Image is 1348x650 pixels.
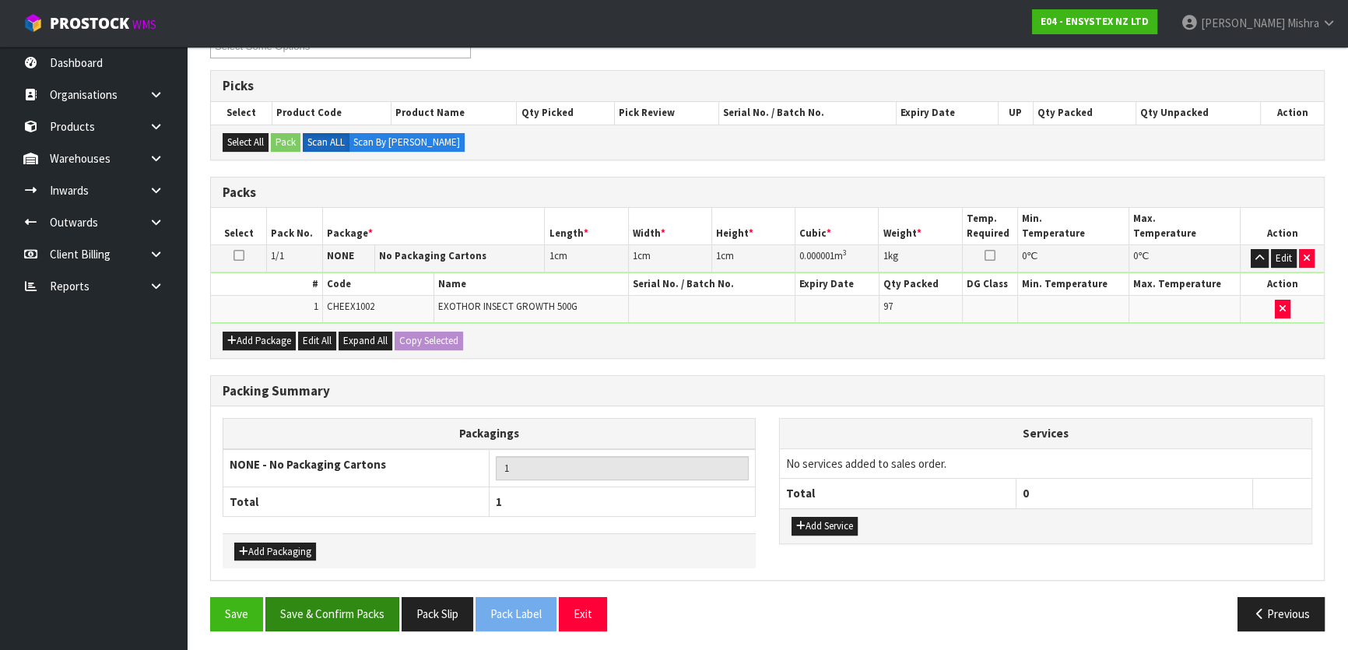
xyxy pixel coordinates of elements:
th: Expiry Date [795,273,879,296]
h3: Packing Summary [223,384,1312,399]
span: 1 [883,249,887,262]
span: 1 [496,494,502,509]
th: Serial No. / Batch No. [719,102,897,124]
th: Min. Temperature [1018,273,1129,296]
strong: NONE - No Packaging Cartons [230,457,386,472]
th: Min. Temperature [1018,208,1129,244]
th: Qty Unpacked [1136,102,1261,124]
span: 0 [1022,249,1027,262]
th: Max. Temperature [1129,273,1241,296]
span: 1 [633,249,637,262]
span: 1 [314,300,318,313]
th: Total [223,487,490,516]
th: Qty Picked [517,102,615,124]
button: Previous [1237,597,1325,631]
button: Pack Slip [402,597,473,631]
th: Action [1260,102,1324,124]
th: Serial No. / Batch No. [628,273,795,296]
h3: Picks [223,79,1312,93]
span: 0 [1023,486,1029,501]
th: Product Code [272,102,391,124]
span: 1 [716,249,721,262]
button: Edit [1271,249,1297,268]
td: cm [628,245,711,272]
strong: NONE [327,249,354,262]
th: Height [711,208,795,244]
th: Cubic [795,208,879,244]
span: Expand All [343,334,388,347]
td: cm [545,245,628,272]
h3: Packs [223,185,1312,200]
td: cm [711,245,795,272]
th: Pack No. [267,208,323,244]
span: 0.000001 [799,249,834,262]
th: Services [780,419,1311,448]
button: Add Package [223,332,296,350]
th: Select [211,208,267,244]
button: Add Packaging [234,543,316,561]
button: Edit All [298,332,336,350]
th: Total [780,479,1016,508]
th: Action [1241,273,1324,296]
th: Name [434,273,628,296]
td: kg [879,245,962,272]
th: # [211,273,322,296]
img: cube-alt.png [23,13,43,33]
td: ℃ [1129,245,1241,272]
td: No services added to sales order. [780,448,1311,478]
span: ProStock [50,13,129,33]
th: Max. Temperature [1129,208,1241,244]
th: Select [211,102,272,124]
button: Select All [223,133,269,152]
td: m [795,245,879,272]
td: ℃ [1018,245,1129,272]
th: Width [628,208,711,244]
button: Add Service [792,517,858,536]
span: 1/1 [271,249,284,262]
button: Copy Selected [395,332,463,350]
th: Pick Review [615,102,719,124]
th: Action [1241,208,1324,244]
button: Save [210,597,263,631]
button: Exit [559,597,607,631]
label: Scan By [PERSON_NAME] [349,133,465,152]
button: Pack Label [476,597,556,631]
button: Save & Confirm Packs [265,597,399,631]
strong: No Packaging Cartons [379,249,486,262]
span: 1 [549,249,553,262]
small: WMS [132,17,156,32]
sup: 3 [843,248,847,258]
th: Product Name [391,102,517,124]
label: Scan ALL [303,133,349,152]
th: Qty Packed [879,273,962,296]
th: Package [322,208,545,244]
span: [PERSON_NAME] [1201,16,1285,30]
th: Temp. Required [962,208,1018,244]
span: EXOTHOR INSECT GROWTH 500G [438,300,577,313]
th: UP [998,102,1033,124]
th: Qty Packed [1033,102,1136,124]
button: Expand All [339,332,392,350]
span: 97 [883,300,893,313]
th: Code [322,273,434,296]
th: Expiry Date [896,102,998,124]
th: Length [545,208,628,244]
strong: E04 - ENSYSTEX NZ LTD [1041,15,1149,28]
th: Packagings [223,419,756,449]
a: E04 - ENSYSTEX NZ LTD [1032,9,1157,34]
th: Weight [879,208,962,244]
span: CHEEX1002 [327,300,374,313]
span: Pack [210,2,1325,643]
span: Mishra [1287,16,1319,30]
button: Pack [271,133,300,152]
th: DG Class [962,273,1018,296]
span: 0 [1133,249,1138,262]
